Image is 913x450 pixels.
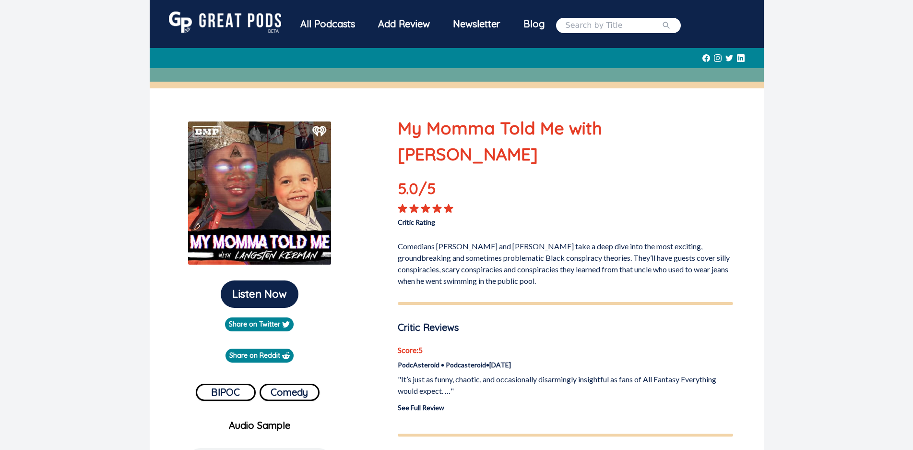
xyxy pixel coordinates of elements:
[566,20,662,31] input: Search by Title
[260,380,320,401] a: Comedy
[157,418,362,433] p: Audio Sample
[398,374,733,397] p: "It’s just as funny, chaotic, and occasionally disarmingly insightful as fans of All Fantasy Ever...
[225,317,294,331] a: Share on Twitter
[441,12,512,36] div: Newsletter
[367,12,441,36] a: Add Review
[221,280,298,308] button: Listen Now
[398,237,733,287] p: Comedians [PERSON_NAME] and [PERSON_NAME] take a deep dive into the most exciting, groundbreaking...
[398,115,733,167] p: My Momma Told Me with [PERSON_NAME]
[196,384,256,401] button: BIPOC
[289,12,367,36] div: All Podcasts
[398,403,444,412] a: See Full Review
[398,177,465,204] p: 5.0 /5
[188,121,332,265] img: My Momma Told Me with Langston Kerman
[398,360,733,370] p: PodcAsteroid • Podcasteroid • [DATE]
[169,12,281,33] img: GreatPods
[196,380,256,401] a: BIPOC
[398,320,733,335] p: Critic Reviews
[398,213,565,227] p: Critic Rating
[260,384,320,401] button: Comedy
[225,349,294,363] a: Share on Reddit
[512,12,556,36] a: Blog
[441,12,512,39] a: Newsletter
[289,12,367,39] a: All Podcasts
[398,344,733,356] p: Score: 5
